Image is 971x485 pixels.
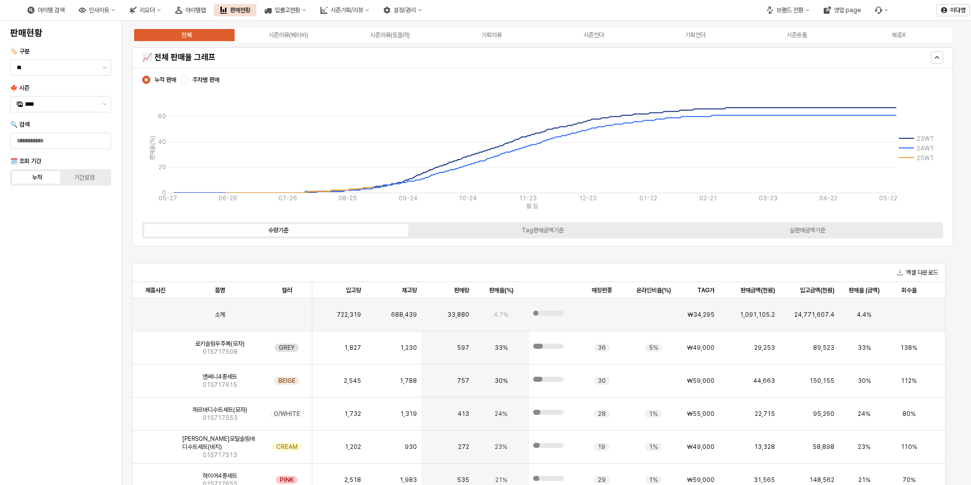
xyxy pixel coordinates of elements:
[494,311,508,319] span: 4.7%
[203,414,238,422] span: 01S717553
[687,377,715,385] span: ₩59,000
[282,286,292,294] span: 컬러
[760,4,816,16] div: 브랜드 전환
[687,344,715,352] span: ₩49,000
[344,476,361,484] span: 2,518
[858,410,870,418] span: 24%
[331,7,363,14] div: 시즌기획/리뷰
[237,31,339,40] label: 시즌의류(베이비)
[813,410,834,418] span: 95,260
[458,410,469,418] span: 413
[154,76,176,84] span: 누적 판매
[192,76,219,84] span: 주차별 판매
[800,286,834,294] span: 입고금액(천원)
[344,344,361,352] span: 1,827
[810,377,834,385] span: 150,155
[345,443,361,451] span: 1,202
[848,31,950,40] label: 복종X
[644,31,746,40] label: 기획언더
[687,476,715,484] span: ₩59,000
[457,476,469,484] span: 535
[279,344,295,352] span: GREY
[441,31,542,40] label: 기획의류
[457,377,469,385] span: 757
[275,7,300,14] div: 입출고현황
[900,344,917,352] span: 138%
[950,6,965,14] p: 이다영
[14,173,61,182] label: 누적
[893,266,942,279] button: 엑셀 다운로드
[269,32,308,39] div: 시즌의류(베이비)
[169,4,212,16] div: 아이템맵
[391,311,417,319] span: 688,439
[858,344,871,352] span: 33%
[203,472,237,480] span: 하이어4종세트
[810,476,834,484] span: 148,562
[195,340,245,348] span: 로키슬림우주복(모자)
[99,97,111,112] button: 제안 사항 표시
[754,443,775,451] span: 13,328
[592,286,612,294] span: 매장편중
[481,32,502,39] div: 기획의류
[858,476,870,484] span: 21%
[214,4,256,16] button: 판매현황
[687,443,715,451] span: ₩49,000
[400,476,417,484] span: 1,983
[857,311,871,319] span: 4.4%
[813,344,834,352] span: 89,523
[818,4,867,16] div: 영업 page
[754,344,775,352] span: 29,253
[901,377,917,385] span: 112%
[10,84,29,92] span: 🍁 시즌
[123,4,167,16] button: 리오더
[936,4,970,16] button: 이다영
[215,286,225,294] span: 품명
[215,311,225,319] span: 소계
[10,158,41,165] span: 🗓️ 조회 기간
[598,443,605,451] span: 19
[99,60,111,75] button: 제안 사항 표시
[598,377,606,385] span: 30
[869,4,894,16] div: 버그 제보 및 기능 개선 요청
[522,227,564,234] div: Tag판매금액기준
[136,31,237,40] label: 전체
[755,410,775,418] span: 22,715
[280,476,294,484] span: PINK
[89,7,109,14] div: 인사이트
[344,377,361,385] span: 2,545
[377,4,428,16] button: 설정/관리
[902,476,916,484] span: 70%
[457,344,469,352] span: 597
[901,443,917,451] span: 110%
[858,377,871,385] span: 30%
[776,7,803,14] div: 브랜드 전환
[10,48,29,55] span: 🏷️ 구분
[337,311,361,319] span: 722,319
[649,410,658,418] span: 1%
[258,4,312,16] button: 입출고현황
[344,410,361,418] span: 1,732
[73,4,121,16] button: 인사이트
[38,7,64,14] div: 아이템 검색
[181,32,191,39] div: 전체
[892,32,905,39] div: 복종X
[697,286,715,294] span: TAG가
[276,443,298,451] span: CREAM
[495,344,508,352] span: 33%
[688,311,715,319] span: ₩34,295
[146,226,410,235] label: 수량기준
[185,7,206,14] div: 아이템맵
[140,7,155,14] div: 리오더
[454,286,469,294] span: 판매량
[32,174,42,181] div: 누적
[754,476,775,484] span: 31,565
[314,4,375,16] button: 시즌기획/리뷰
[400,410,417,418] span: 1,319
[746,31,848,40] label: 시즌용품
[10,28,111,38] h4: 판매현황
[203,373,237,381] span: 앤써니4종세트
